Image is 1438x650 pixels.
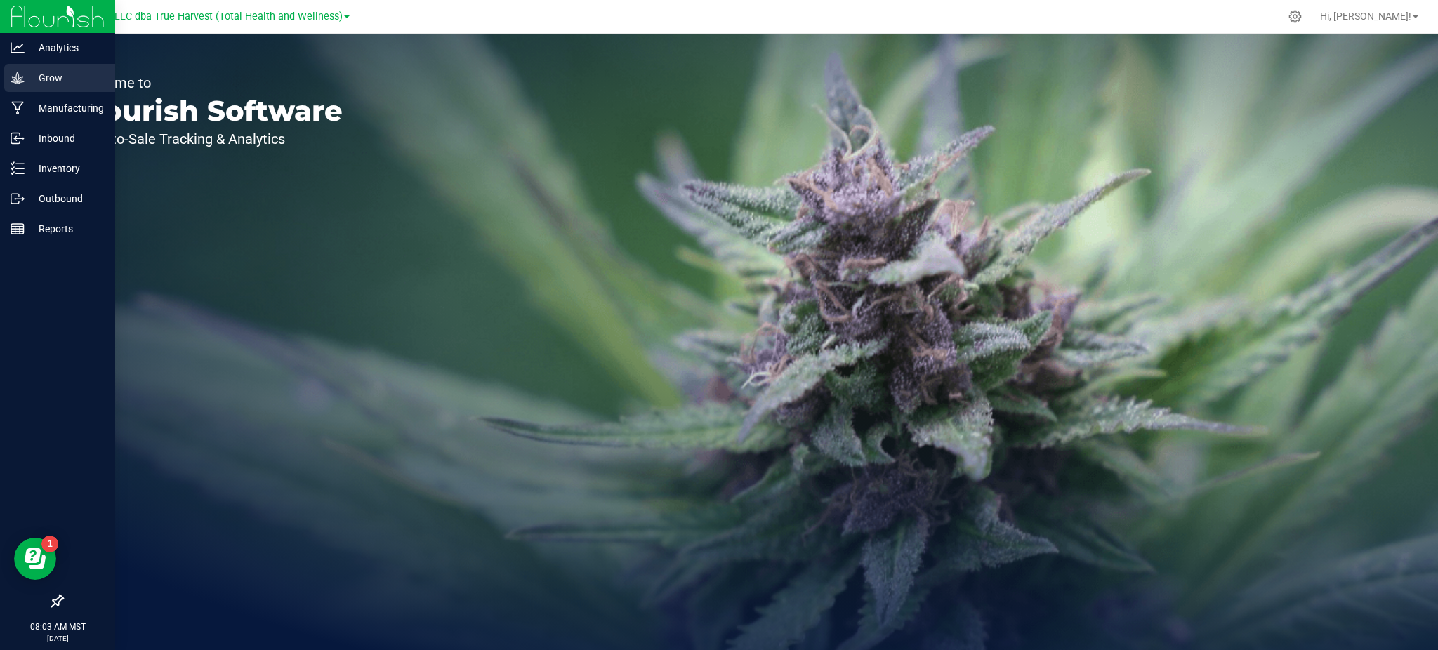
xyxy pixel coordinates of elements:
p: Inbound [25,130,109,147]
p: Reports [25,220,109,237]
inline-svg: Manufacturing [11,101,25,115]
p: Analytics [25,39,109,56]
p: Grow [25,69,109,86]
inline-svg: Grow [11,71,25,85]
div: Manage settings [1286,10,1304,23]
p: Inventory [25,160,109,177]
inline-svg: Inventory [11,161,25,175]
p: Seed-to-Sale Tracking & Analytics [76,132,343,146]
inline-svg: Inbound [11,131,25,145]
p: Outbound [25,190,109,207]
p: Flourish Software [76,97,343,125]
span: DXR FINANCE 4 LLC dba True Harvest (Total Health and Wellness) [41,11,343,22]
inline-svg: Reports [11,222,25,236]
p: Welcome to [76,76,343,90]
inline-svg: Outbound [11,192,25,206]
p: [DATE] [6,633,109,644]
iframe: Resource center [14,538,56,580]
inline-svg: Analytics [11,41,25,55]
span: Hi, [PERSON_NAME]! [1320,11,1411,22]
iframe: Resource center unread badge [41,536,58,552]
p: Manufacturing [25,100,109,117]
p: 08:03 AM MST [6,621,109,633]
